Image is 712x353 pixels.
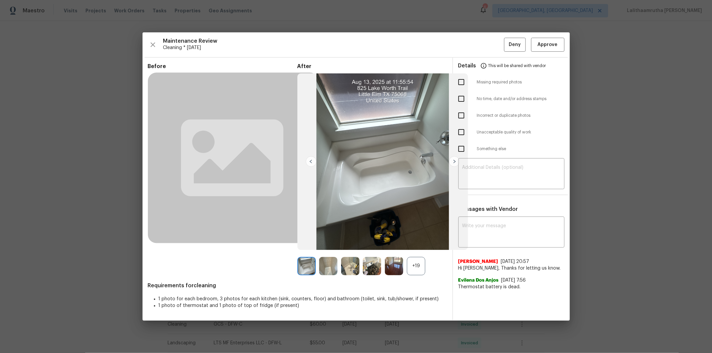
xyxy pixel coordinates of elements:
span: Requirements for cleaning [148,282,447,289]
span: Something else [477,146,564,152]
span: Cleaning * [DATE] [163,44,504,51]
li: 1 photo of thermostat and 1 photo of top of fridge (if present) [159,302,447,309]
span: [PERSON_NAME] [458,258,498,265]
div: Something else [453,140,570,157]
span: [DATE] 7:56 [501,278,526,283]
img: left-chevron-button-url [306,156,316,167]
div: No time, date and/or address stamps [453,90,570,107]
span: [DATE] 20:57 [501,259,529,264]
span: Approve [538,41,558,49]
span: Evilena Dos Anjos [458,277,499,284]
span: Deny [509,41,521,49]
span: Incorrect or duplicate photos [477,113,564,118]
span: Before [148,63,297,70]
span: Unacceptable quality of work [477,129,564,135]
div: +19 [407,257,425,275]
div: Unacceptable quality of work [453,124,570,140]
span: Missing required photos [477,79,564,85]
span: This will be shared with vendor [488,58,546,74]
img: right-chevron-button-url [449,156,460,167]
span: After [297,63,447,70]
button: Approve [531,38,564,52]
span: No time, date and/or address stamps [477,96,564,102]
button: Deny [504,38,526,52]
span: Messages with Vendor [458,207,518,212]
span: Thermostat battery is dead. [458,284,564,290]
div: Missing required photos [453,74,570,90]
span: Maintenance Review [163,38,504,44]
span: Hi [PERSON_NAME], Thanks for letting us know. [458,265,564,272]
span: Details [458,58,476,74]
div: Incorrect or duplicate photos [453,107,570,124]
li: 1 photo for each bedroom, 3 photos for each kitchen (sink, counters, floor) and bathroom (toilet,... [159,296,447,302]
